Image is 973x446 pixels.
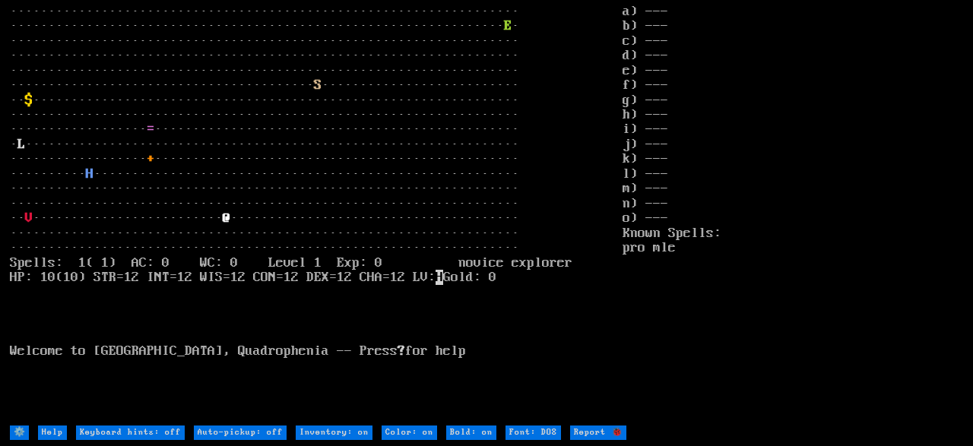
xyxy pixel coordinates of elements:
[398,343,405,359] b: ?
[314,77,322,93] font: S
[506,425,561,440] input: Font: DOS
[382,425,437,440] input: Color: on
[296,425,372,440] input: Inventory: on
[223,210,230,226] font: @
[17,137,25,152] font: L
[623,5,963,424] stats: a) --- b) --- c) --- d) --- e) --- f) --- g) --- h) --- i) --- j) --- k) --- l) --- m) --- n) ---...
[147,151,154,166] font: +
[25,93,33,108] font: $
[436,270,443,285] mark: H
[10,425,29,440] input: ⚙️
[504,18,512,33] font: E
[38,425,67,440] input: Help
[76,425,185,440] input: Keyboard hints: off
[86,166,93,182] font: H
[446,425,496,440] input: Bold: on
[147,122,154,137] font: =
[570,425,626,440] input: Report 🐞
[10,5,623,424] larn: ··································································· ·····························...
[194,425,287,440] input: Auto-pickup: off
[25,210,33,226] font: V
